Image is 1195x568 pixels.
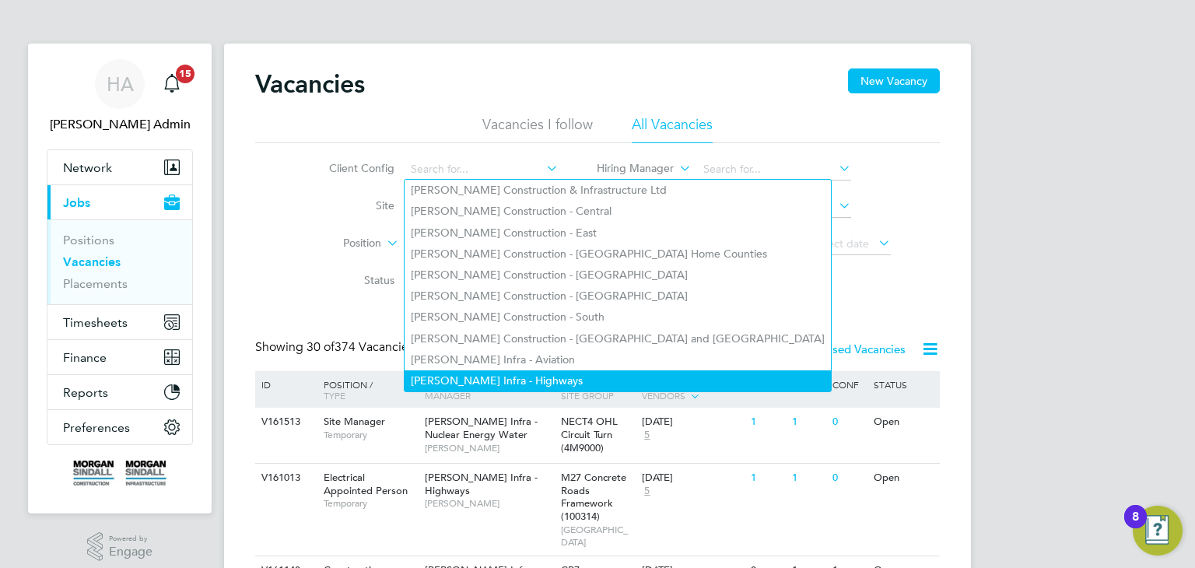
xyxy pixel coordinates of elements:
[561,389,614,401] span: Site Group
[47,461,193,486] a: Go to home page
[258,464,312,493] div: V161013
[642,485,652,498] span: 5
[767,342,906,356] label: Hide Closed Vacancies
[870,371,937,398] div: Status
[642,429,652,442] span: 5
[829,408,869,437] div: 0
[63,233,114,247] a: Positions
[324,429,417,441] span: Temporary
[63,315,128,330] span: Timesheets
[848,68,940,93] button: New Vacancy
[47,410,192,444] button: Preferences
[47,305,192,339] button: Timesheets
[47,340,192,374] button: Finance
[405,159,559,181] input: Search for...
[28,44,212,514] nav: Main navigation
[425,442,553,454] span: [PERSON_NAME]
[561,415,618,454] span: NECT4 OHL Circuit Turn (4M9000)
[307,339,414,355] span: 374 Vacancies
[829,464,869,493] div: 0
[156,59,187,109] a: 15
[561,524,635,548] span: [GEOGRAPHIC_DATA]
[405,286,831,307] li: [PERSON_NAME] Construction - [GEOGRAPHIC_DATA]
[305,161,394,175] label: Client Config
[47,115,193,134] span: Hays Admin
[1132,517,1139,537] div: 8
[47,59,193,134] a: HA[PERSON_NAME] Admin
[561,471,626,524] span: M27 Concrete Roads Framework (100314)
[292,236,381,251] label: Position
[870,464,937,493] div: Open
[324,471,408,497] span: Electrical Appointed Person
[425,471,538,497] span: [PERSON_NAME] Infra - Highways
[482,115,593,143] li: Vacancies I follow
[425,389,471,401] span: Manager
[258,371,312,398] div: ID
[109,532,152,545] span: Powered by
[642,389,685,401] span: Vendors
[405,223,831,244] li: [PERSON_NAME] Construction - East
[176,65,194,83] span: 15
[109,545,152,559] span: Engage
[829,371,869,398] div: Conf
[324,389,345,401] span: Type
[405,265,831,286] li: [PERSON_NAME] Construction - [GEOGRAPHIC_DATA]
[63,276,128,291] a: Placements
[312,371,421,408] div: Position /
[405,180,831,201] li: [PERSON_NAME] Construction & Infrastructure Ltd
[747,464,787,493] div: 1
[698,159,851,181] input: Search for...
[307,339,335,355] span: 30 of
[1133,506,1183,556] button: Open Resource Center, 8 new notifications
[63,350,107,365] span: Finance
[63,420,130,435] span: Preferences
[584,161,674,177] label: Hiring Manager
[63,385,108,400] span: Reports
[87,532,153,562] a: Powered byEngage
[747,408,787,437] div: 1
[63,160,112,175] span: Network
[425,415,538,441] span: [PERSON_NAME] Infra - Nuclear Energy Water
[255,68,365,100] h2: Vacancies
[63,254,121,269] a: Vacancies
[405,307,831,328] li: [PERSON_NAME] Construction - South
[788,464,829,493] div: 1
[324,415,385,428] span: Site Manager
[47,150,192,184] button: Network
[405,328,831,349] li: [PERSON_NAME] Construction - [GEOGRAPHIC_DATA] and [GEOGRAPHIC_DATA]
[305,273,394,287] label: Status
[405,244,831,265] li: [PERSON_NAME] Construction - [GEOGRAPHIC_DATA] Home Counties
[255,339,417,356] div: Showing
[813,237,869,251] span: Select date
[107,74,134,94] span: HA
[870,408,937,437] div: Open
[324,497,417,510] span: Temporary
[405,370,831,391] li: [PERSON_NAME] Infra - Highways
[405,201,831,222] li: [PERSON_NAME] Construction - Central
[47,219,192,304] div: Jobs
[405,349,831,370] li: [PERSON_NAME] Infra - Aviation
[73,461,166,486] img: morgansindall-logo-retina.png
[47,375,192,409] button: Reports
[642,415,743,429] div: [DATE]
[425,497,553,510] span: [PERSON_NAME]
[47,185,192,219] button: Jobs
[788,408,829,437] div: 1
[258,408,312,437] div: V161513
[305,198,394,212] label: Site
[632,115,713,143] li: All Vacancies
[63,195,90,210] span: Jobs
[642,472,743,485] div: [DATE]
